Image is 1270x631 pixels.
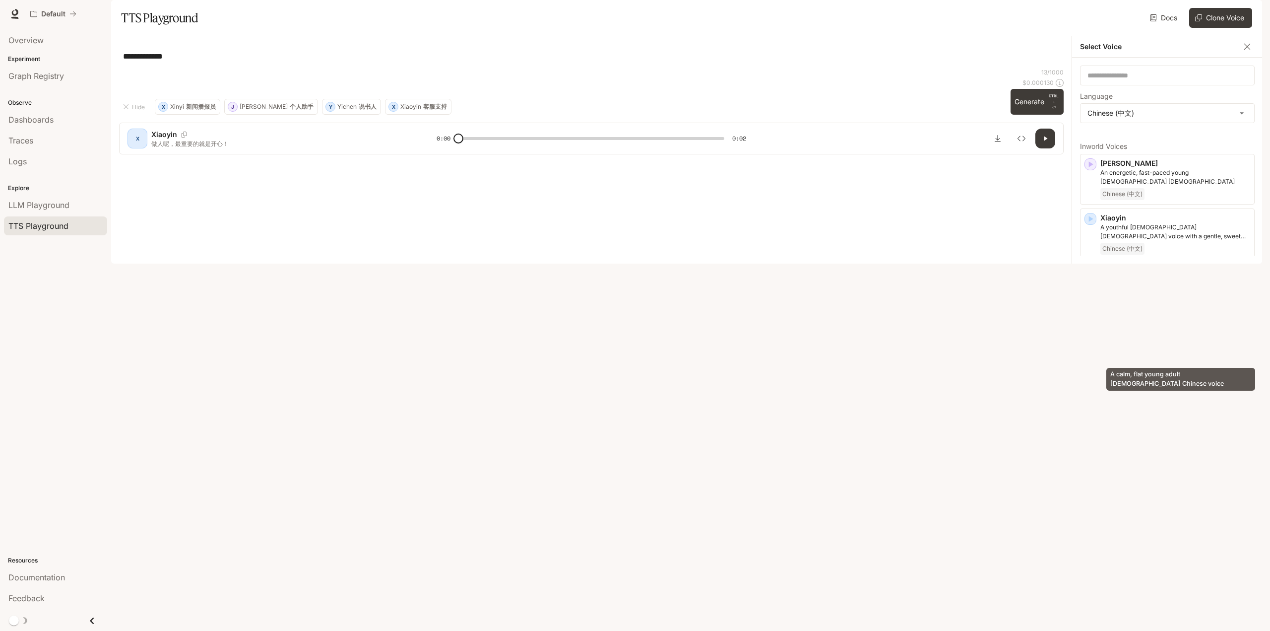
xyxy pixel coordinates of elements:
p: [PERSON_NAME] [1100,158,1250,168]
p: $ 0.000130 [1022,78,1054,87]
p: [PERSON_NAME] [240,104,288,110]
span: Chinese (中文) [1100,188,1144,200]
span: 0:02 [732,134,746,143]
a: Docs [1148,8,1181,28]
div: J [228,99,237,115]
button: J[PERSON_NAME]个人助手 [224,99,318,115]
button: Clone Voice [1189,8,1252,28]
div: A calm, flat young adult [DEMOGRAPHIC_DATA] Chinese voice [1106,368,1255,391]
p: 做人呢，最重要的就是开心！ [151,140,413,148]
p: Default [41,10,65,18]
button: Download audio [988,129,1008,148]
p: Xiaoyin [400,104,421,110]
button: Copy Voice ID [177,132,191,138]
p: Inworld Voices [1080,143,1255,150]
div: X [159,99,168,115]
button: XXiaoyin客服支持 [385,99,451,115]
p: ⏎ [1048,93,1060,111]
div: X [389,99,398,115]
p: A youthful Chinese female voice with a gentle, sweet voice [1100,223,1250,241]
button: YYichen说书人 [322,99,381,115]
div: Chinese (中文) [1080,104,1254,123]
span: Chinese (中文) [1100,243,1144,255]
p: 新闻播报员 [186,104,216,110]
p: Yichen [337,104,357,110]
button: GenerateCTRL +⏎ [1011,89,1064,115]
button: Hide [119,99,151,115]
span: 0:00 [437,134,450,143]
p: An energetic, fast-paced young Chinese female [1100,168,1250,186]
button: XXinyi新闻播报员 [155,99,220,115]
p: 说书人 [359,104,377,110]
div: Y [326,99,335,115]
p: Xinyi [170,104,184,110]
button: All workspaces [26,4,81,24]
p: Xiaoyin [151,130,177,140]
p: 客服支持 [423,104,447,110]
h1: TTS Playground [121,8,198,28]
p: 13 / 1000 [1041,68,1064,76]
p: Language [1080,93,1113,100]
p: Xiaoyin [1100,213,1250,223]
button: Inspect [1012,129,1031,148]
p: CTRL + [1048,93,1060,105]
div: X [129,131,145,146]
p: 个人助手 [290,104,314,110]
